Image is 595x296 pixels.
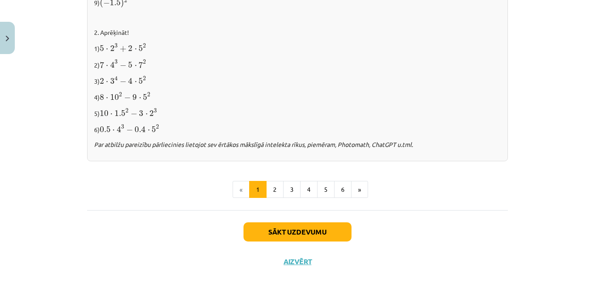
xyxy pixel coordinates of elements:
button: Sākt uzdevumu [243,222,352,242]
span: 2 [147,92,150,97]
button: 1 [249,181,267,198]
p: 1) [94,42,501,53]
span: + [120,46,126,52]
span: 0.4 [135,126,145,133]
span: 10 [100,110,108,116]
span: ⋅ [112,129,115,132]
span: ⋅ [135,65,137,68]
span: − [124,95,131,101]
span: 9 [132,94,137,100]
span: ⋅ [106,65,108,68]
span: 2 [149,110,154,116]
span: 3 [121,125,124,129]
button: 2 [266,181,284,198]
span: 10 [110,94,119,100]
span: ⋅ [135,48,137,51]
button: Aizvērt [281,257,314,266]
img: icon-close-lesson-0947bae3869378f0d4975bcd49f059093ad1ed9edebbc8119c70593378902aed.svg [6,36,9,41]
span: 5 [152,126,156,133]
span: 2 [143,60,146,64]
p: 4) [94,91,501,102]
span: 3 [110,78,115,84]
span: 2 [156,125,159,129]
span: 2 [143,76,146,81]
p: 5) [94,107,501,118]
i: Par atbilžu pareizību pārliecinies lietojot sev ērtākos mākslīgā intelekta rīkus, piemēram, Photo... [94,140,413,148]
span: 5 [143,94,147,100]
span: ⋅ [139,97,141,100]
span: 0.5 [100,126,111,133]
button: 6 [334,181,352,198]
span: 3 [139,110,143,116]
span: ⋅ [106,48,108,51]
span: − [126,127,133,133]
p: 6) [94,123,501,134]
span: 5 [128,62,132,68]
span: 2 [143,44,146,48]
button: » [351,181,368,198]
span: ⋅ [145,113,148,116]
span: 7 [139,61,143,68]
span: 4 [115,76,118,81]
span: 5 [139,45,143,51]
span: 2 [100,78,104,84]
span: ⋅ [106,81,108,84]
button: 4 [300,181,318,198]
span: 8 [100,94,104,100]
span: 5 [139,78,143,84]
span: − [120,78,126,85]
span: − [131,111,137,117]
span: − [120,62,126,68]
span: 4 [110,61,115,68]
span: 2 [119,92,122,97]
span: 3 [115,44,118,48]
span: 4 [117,126,121,133]
span: 3 [115,60,118,64]
span: 3 [154,109,157,113]
p: 2. Aprēķināt! [94,28,501,37]
button: 3 [283,181,301,198]
span: 4 [128,78,132,84]
span: 2 [125,109,128,113]
span: ⋅ [106,97,108,100]
span: 2 [110,45,115,51]
p: 3) [94,75,501,86]
span: 2 [128,45,132,51]
nav: Page navigation example [87,181,508,198]
button: 5 [317,181,335,198]
span: 5 [100,45,104,51]
span: ⋅ [148,129,150,132]
span: 1.5 [115,110,125,116]
span: 7 [100,61,104,68]
p: 2) [94,59,501,70]
span: ⋅ [135,81,137,84]
span: ⋅ [110,113,112,116]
